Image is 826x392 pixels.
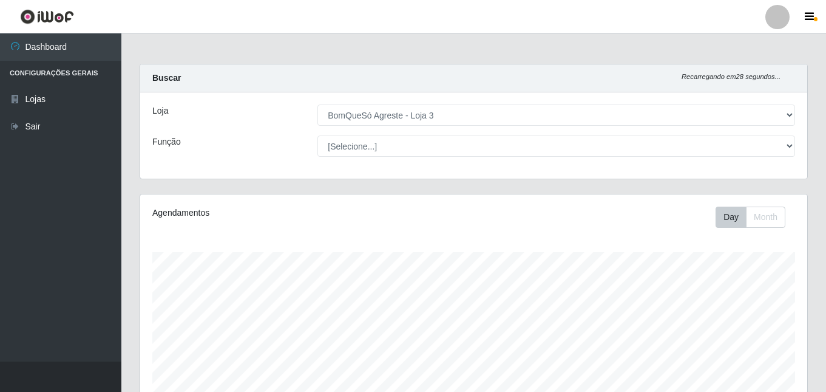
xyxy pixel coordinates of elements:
[716,207,795,228] div: Toolbar with button groups
[152,105,168,117] label: Loja
[716,207,746,228] button: Day
[746,207,785,228] button: Month
[152,73,181,83] strong: Buscar
[682,73,780,80] i: Recarregando em 28 segundos...
[716,207,785,228] div: First group
[152,207,410,219] div: Agendamentos
[152,136,181,148] label: Função
[20,9,74,24] img: CoreUI Logo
